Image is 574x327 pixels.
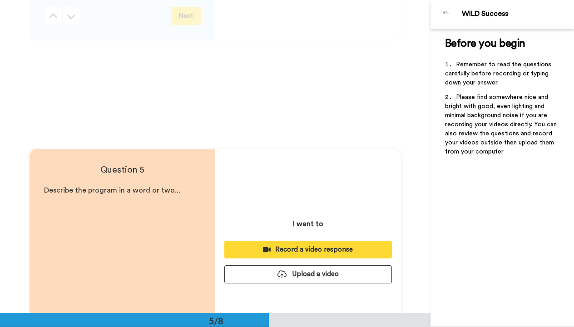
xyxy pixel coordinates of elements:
[44,163,201,176] h4: Question 5
[293,218,323,229] p: I want to
[224,241,392,258] button: Record a video response
[445,61,553,86] span: Remember to read the questions carefully before recording or typing down your answer.
[224,265,392,283] button: Upload a video
[445,38,525,49] span: Before you begin
[44,187,180,194] span: Describe the program in a word or two...
[232,245,385,254] div: Record a video response
[445,94,559,155] span: Please find somewhere nice and bright with good, even lighting and minimal background noise if yo...
[194,314,238,327] div: 5/8
[462,10,574,18] div: WILD Success
[435,4,457,25] img: Profile Image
